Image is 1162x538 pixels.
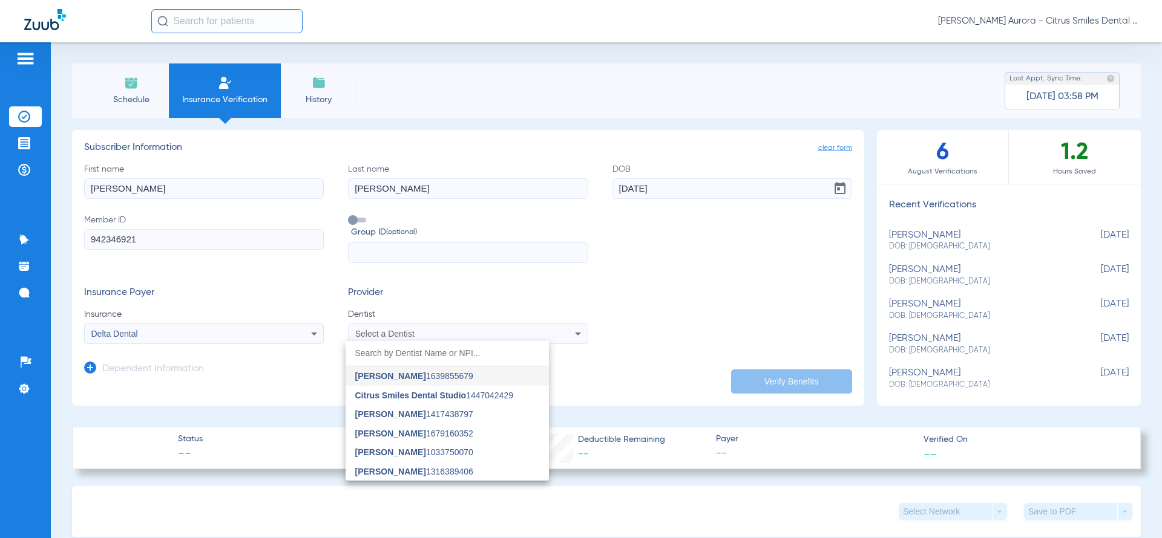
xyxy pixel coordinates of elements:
[355,447,426,457] span: [PERSON_NAME]
[346,341,549,366] input: dropdown search
[355,391,513,400] span: 1447042429
[355,429,426,438] span: [PERSON_NAME]
[355,429,473,438] span: 1679160352
[355,467,426,476] span: [PERSON_NAME]
[355,467,473,476] span: 1316389406
[355,391,467,400] span: Citrus Smiles Dental Studio
[1101,480,1162,538] iframe: Chat Widget
[355,448,473,456] span: 1033750070
[355,409,426,419] span: [PERSON_NAME]
[355,371,426,381] span: [PERSON_NAME]
[355,410,473,418] span: 1417438797
[355,372,473,380] span: 1639855679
